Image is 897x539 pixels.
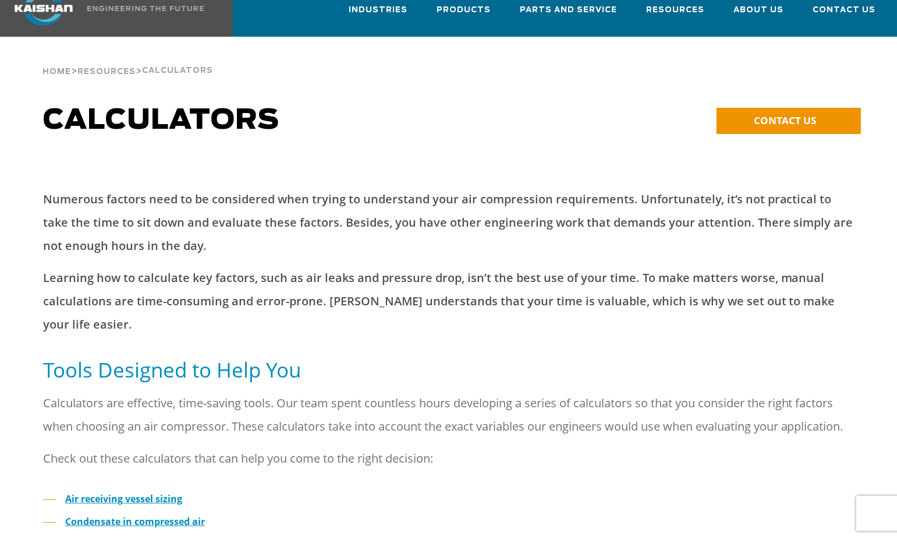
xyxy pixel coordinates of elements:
[65,492,182,505] a: Air receiving vessel sizing
[349,3,407,17] span: Industries
[733,3,783,17] span: About Us
[646,3,704,17] span: Resources
[142,67,213,75] span: Calculators
[77,68,136,76] span: Resources
[42,37,213,81] div: > >
[43,107,279,135] span: Calculators
[65,515,205,528] a: Condensate in compressed air
[754,114,816,127] span: CONTACT US
[42,66,71,76] a: Home
[43,357,855,383] h5: Tools Designed to Help You
[77,66,136,76] a: Resources
[87,6,204,11] img: Engineering the future
[43,266,855,336] p: Learning how to calculate key factors, such as air leaks and pressure drop, isn’t the best use of...
[717,108,861,134] a: CONTACT US
[437,3,491,17] span: Products
[43,392,855,438] p: Calculators are effective, time-saving tools. Our team spent countless hours developing a series ...
[520,3,617,17] span: Parts and Service
[43,188,855,258] p: Numerous factors need to be considered when trying to understand your air compression requirement...
[43,447,855,470] p: Check out these calculators that can help you come to the right decision:
[42,68,71,76] span: Home
[813,3,875,17] span: Contact Us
